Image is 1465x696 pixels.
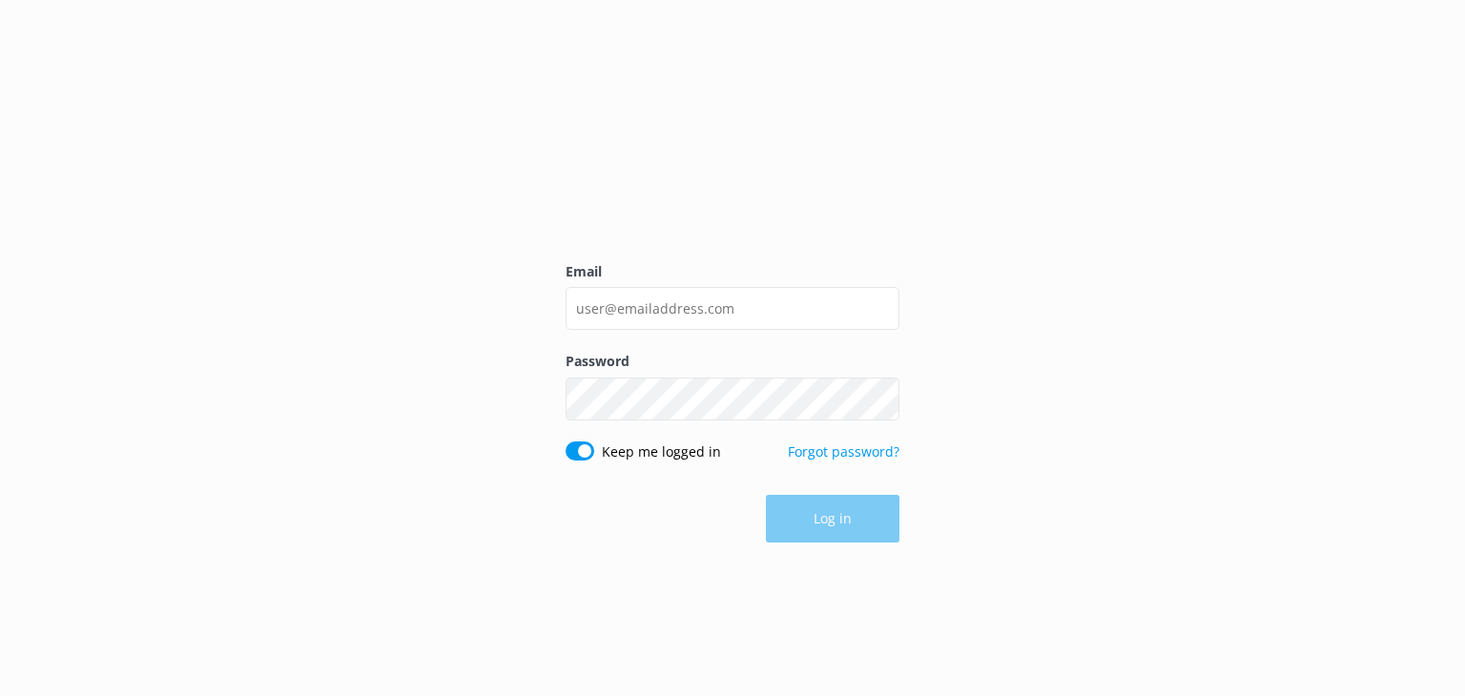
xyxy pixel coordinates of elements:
[566,287,899,330] input: user@emailaddress.com
[566,351,899,372] label: Password
[566,261,899,282] label: Email
[602,441,721,462] label: Keep me logged in
[788,442,899,461] a: Forgot password?
[861,379,899,418] button: Show password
